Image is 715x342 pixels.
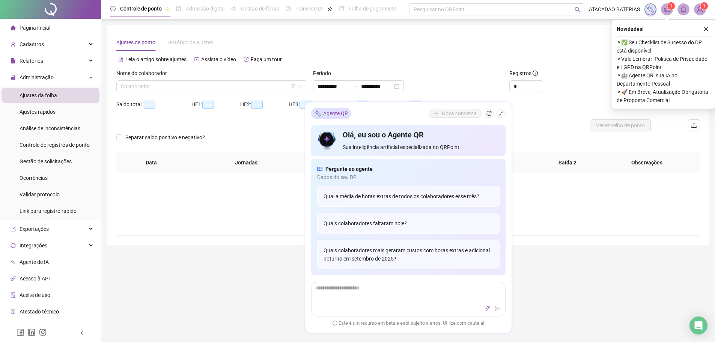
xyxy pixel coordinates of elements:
div: Open Intercom Messenger [689,316,707,334]
span: audit [11,292,16,298]
span: Ocorrências [20,175,48,181]
sup: Atualize o seu contato no menu Meus Dados [700,2,708,10]
sup: 1 [667,2,675,10]
span: api [11,276,16,281]
button: send [493,304,502,313]
div: Saldo total: [116,100,191,109]
span: Leia o artigo sobre ajustes [125,56,187,62]
span: file-text [118,57,123,62]
span: Ajustes da folha [20,92,57,98]
span: upload [691,122,697,128]
div: HE 1: [191,100,240,109]
label: Nome do colaborador [116,69,172,77]
span: Link para registro rápido [20,208,77,214]
div: Não há dados [125,209,691,217]
span: thunderbolt [485,306,491,311]
span: lock [11,75,16,80]
span: Ajustes de ponto [116,39,155,45]
span: 1 [703,3,706,9]
span: Relatórios [20,58,43,64]
button: Nova conversa [429,109,482,118]
span: Aceite de uso [20,292,50,298]
span: Dados do seu DP [317,173,500,181]
h4: Olá, eu sou o Agente QR [343,130,499,140]
span: ⚬ Vale Lembrar: Política de Privacidade e LGPD na QRPoint [617,55,710,71]
span: Ajustes rápidos [20,109,56,115]
span: dashboard [286,6,291,11]
button: thunderbolt [483,304,492,313]
div: Quais colaboradores mais geraram custos com horas extras e adicional noturno em setembro de 2025? [317,240,500,269]
span: ⚬ 🚀 Em Breve, Atualização Obrigatória de Proposta Comercial [617,88,710,104]
div: Qual a média de horas extras de todos os colaboradores esse mês? [317,186,500,207]
span: Painel do DP [295,6,325,12]
span: --:-- [251,101,263,109]
div: Agente QR [311,108,351,119]
span: export [11,226,16,232]
div: HE 3: [289,100,337,109]
span: Observações [605,158,688,167]
span: Histórico de ajustes [167,39,213,45]
span: Novidades ! [617,25,644,33]
span: history [244,57,249,62]
div: HE 2: [240,100,289,109]
span: ⚬ 🤖 Agente QR: sua IA no Departamento Pessoal [617,71,710,88]
span: Cadastros [20,41,44,47]
span: Administração [20,74,54,80]
span: --:-- [300,101,311,109]
span: solution [11,309,16,314]
span: home [11,25,16,30]
span: Página inicial [20,25,50,31]
span: Controle de registros de ponto [20,142,90,148]
span: Assista o vídeo [201,56,236,62]
span: Controle de ponto [120,6,162,12]
span: read [317,165,322,173]
img: 76675 [694,4,706,15]
span: Validar protocolo [20,191,60,197]
span: file-done [176,6,181,11]
span: facebook [17,328,24,336]
span: pushpin [165,7,169,11]
span: Atestado técnico [20,309,59,315]
span: book [339,6,344,11]
span: youtube [194,57,199,62]
span: --:-- [358,101,369,109]
span: Admissão digital [186,6,224,12]
label: Período [313,69,336,77]
span: Registros [509,69,538,77]
span: --:-- [202,101,214,109]
span: sync [11,243,16,248]
span: sun [231,6,236,11]
span: instagram [39,328,47,336]
span: close [703,26,709,32]
th: Data [116,152,186,173]
span: linkedin [28,328,35,336]
span: Faça um tour [251,56,282,62]
span: bell [680,6,687,13]
img: icon [317,130,337,151]
span: Análise de inconsistências [20,125,80,131]
span: --:-- [409,101,421,109]
span: Exportações [20,226,49,232]
span: user-add [11,42,16,47]
span: exclamation-circle [333,320,337,325]
span: search [575,7,580,12]
span: --:-- [144,101,155,109]
span: file [11,58,16,63]
span: to [352,83,358,89]
span: ⚬ ✅ Seu Checklist de Sucesso do DP está disponível [617,38,710,55]
span: Agente de IA [20,259,49,265]
span: clock-circle [110,6,116,11]
div: H. TRAB.: [386,100,450,109]
th: Saída 2 [530,152,605,173]
span: notification [664,6,670,13]
span: Gestão de férias [241,6,279,12]
img: sparkle-icon.fc2bf0ac1784a2077858766a79e2daf3.svg [646,5,655,14]
span: ATACADAO BATERIAS [589,5,640,14]
span: Acesso à API [20,276,50,282]
span: down [298,84,303,89]
span: 1 [670,3,673,9]
img: sparkle-icon.fc2bf0ac1784a2077858766a79e2daf3.svg [314,109,322,117]
span: filter [291,84,295,89]
span: Folha de pagamento [349,6,397,12]
span: info-circle [533,71,538,76]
